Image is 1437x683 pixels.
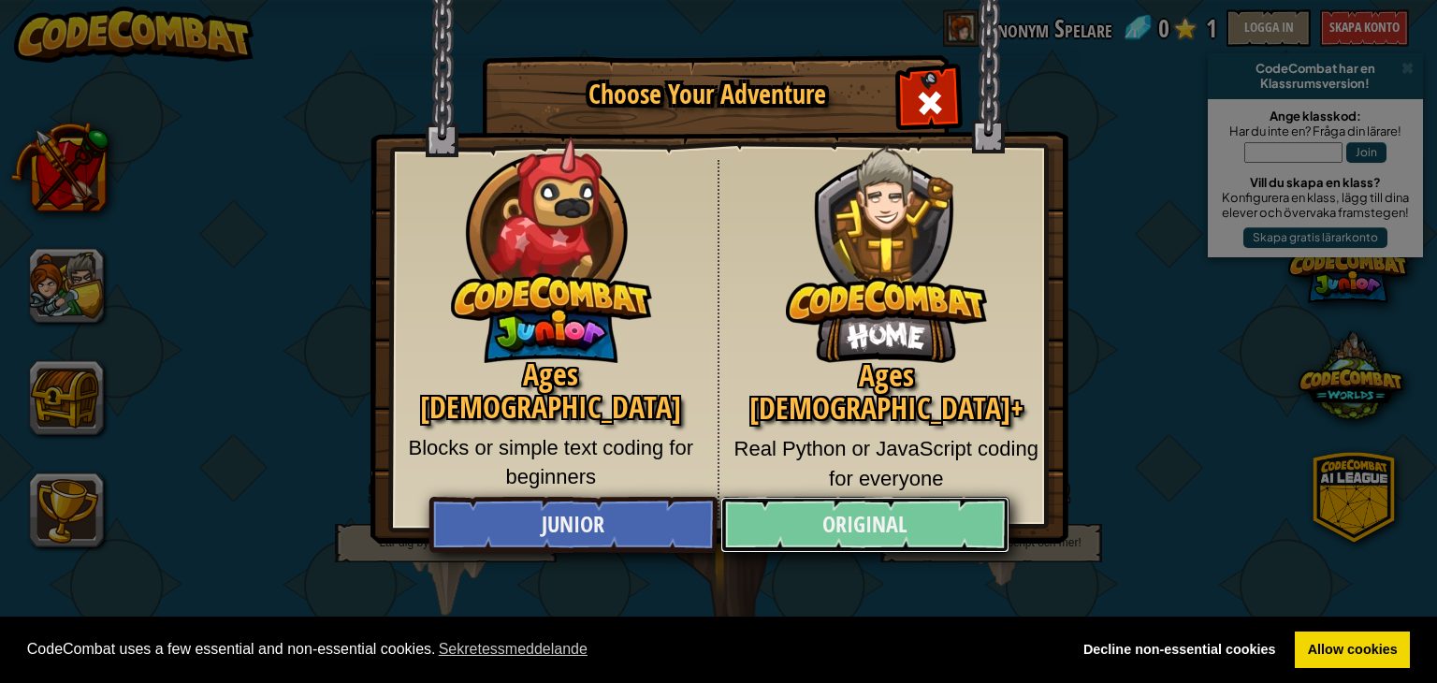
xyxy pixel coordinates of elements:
[720,497,1009,553] a: Original
[399,433,704,492] p: Blocks or simple text coding for beginners
[1295,632,1410,669] a: allow cookies
[733,359,1040,425] h2: Ages [DEMOGRAPHIC_DATA]+
[515,80,899,109] h1: Choose Your Adventure
[733,434,1040,493] p: Real Python or JavaScript coding for everyone
[27,635,1056,663] span: CodeCombat uses a few essential and non-essential cookies.
[428,497,717,553] a: Junior
[399,358,704,424] h2: Ages [DEMOGRAPHIC_DATA]
[451,124,652,363] img: CodeCombat Junior hero character
[1070,632,1288,669] a: deny cookies
[436,635,591,663] a: learn more about cookies
[900,71,959,130] div: Close modal
[786,117,987,363] img: CodeCombat Original hero character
